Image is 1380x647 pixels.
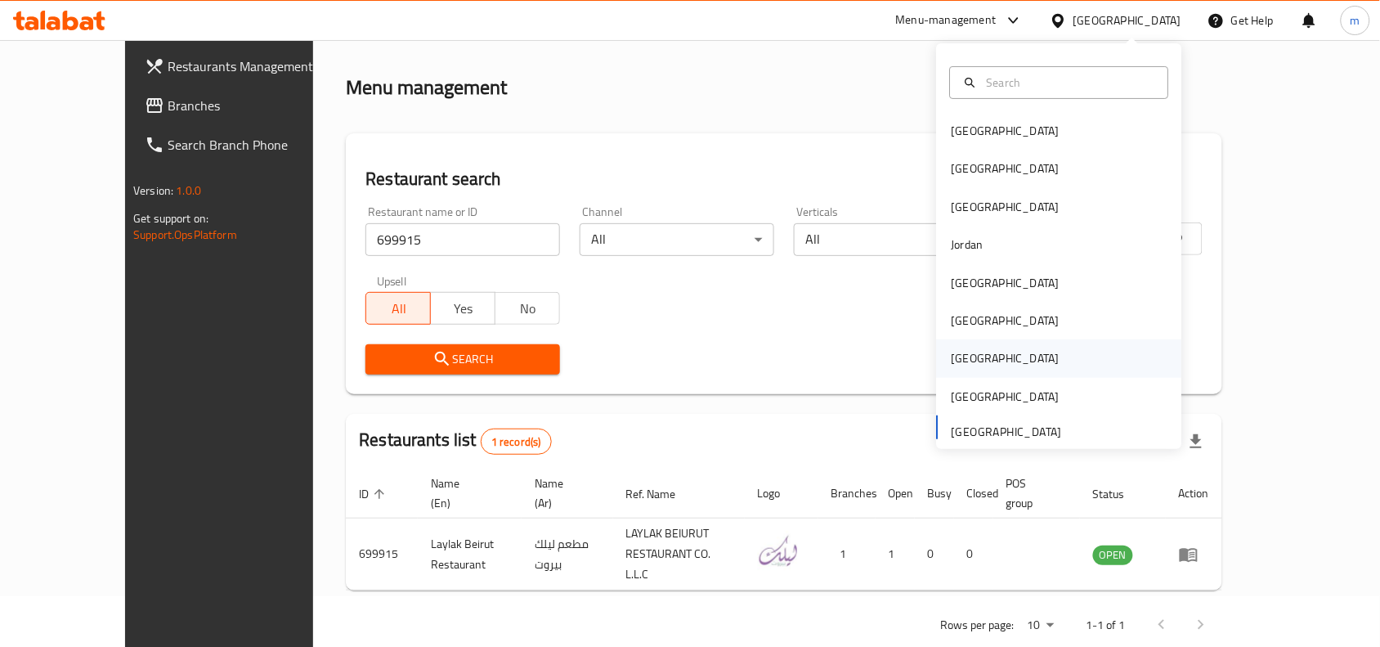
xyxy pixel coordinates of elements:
a: Home [346,22,398,42]
td: 699915 [346,519,418,591]
input: Search for restaurant name or ID.. [365,223,560,256]
span: Menu management [417,22,526,42]
a: Restaurants Management [132,47,356,86]
th: Busy [915,469,954,519]
table: enhanced table [346,469,1222,591]
span: Name (En) [431,474,502,513]
div: All [794,223,988,256]
div: Menu [1179,545,1209,564]
span: Search [379,349,547,370]
div: [GEOGRAPHIC_DATA] [952,349,1060,367]
a: Support.OpsPlatform [133,224,237,245]
div: [GEOGRAPHIC_DATA] [952,160,1060,177]
span: ID [359,484,390,504]
span: POS group [1006,474,1060,513]
th: Branches [818,469,876,519]
div: OPEN [1093,546,1133,565]
span: OPEN [1093,546,1133,564]
div: [GEOGRAPHIC_DATA] [952,198,1060,216]
td: LAYLAK BEIURUT RESTAURANT CO. L.L.C [613,519,745,591]
span: Version: [133,180,173,201]
td: 1 [876,519,915,591]
p: Rows per page: [941,615,1015,636]
span: 1.0.0 [176,180,201,201]
td: 1 [818,519,876,591]
div: [GEOGRAPHIC_DATA] [1073,11,1181,29]
span: All [373,297,424,321]
span: Name (Ar) [535,474,593,513]
span: Get support on: [133,208,208,229]
button: All [365,292,431,325]
td: 0 [954,519,993,591]
span: m [1351,11,1360,29]
div: [GEOGRAPHIC_DATA] [952,388,1060,406]
th: Open [876,469,915,519]
button: Yes [430,292,495,325]
div: Jordan [952,236,983,254]
li: / [405,22,410,42]
img: Laylak Beirut Restaurant [758,531,799,572]
span: Status [1093,484,1146,504]
button: Search [365,344,560,375]
input: Search [980,74,1158,92]
a: Search Branch Phone [132,125,356,164]
div: Rows per page: [1021,613,1060,638]
label: Upsell [377,276,407,287]
button: No [495,292,560,325]
div: All [580,223,774,256]
div: [GEOGRAPHIC_DATA] [952,274,1060,292]
a: Branches [132,86,356,125]
span: Ref. Name [626,484,697,504]
span: Branches [168,96,343,115]
span: 1 record(s) [482,434,551,450]
td: مطعم ليلك بيروت [522,519,612,591]
th: Action [1166,469,1222,519]
td: 0 [915,519,954,591]
div: [GEOGRAPHIC_DATA] [952,122,1060,140]
h2: Restaurants list [359,428,551,455]
th: Closed [954,469,993,519]
th: Logo [745,469,818,519]
span: No [502,297,553,321]
span: Restaurants Management [168,56,343,76]
div: [GEOGRAPHIC_DATA] [952,312,1060,330]
span: Search Branch Phone [168,135,343,155]
span: Yes [437,297,489,321]
td: Laylak Beirut Restaurant [418,519,522,591]
h2: Menu management [346,74,507,101]
p: 1-1 of 1 [1087,615,1126,636]
div: Export file [1176,422,1216,461]
h2: Restaurant search [365,167,1203,191]
div: Total records count [481,429,552,455]
div: Menu-management [896,11,997,30]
